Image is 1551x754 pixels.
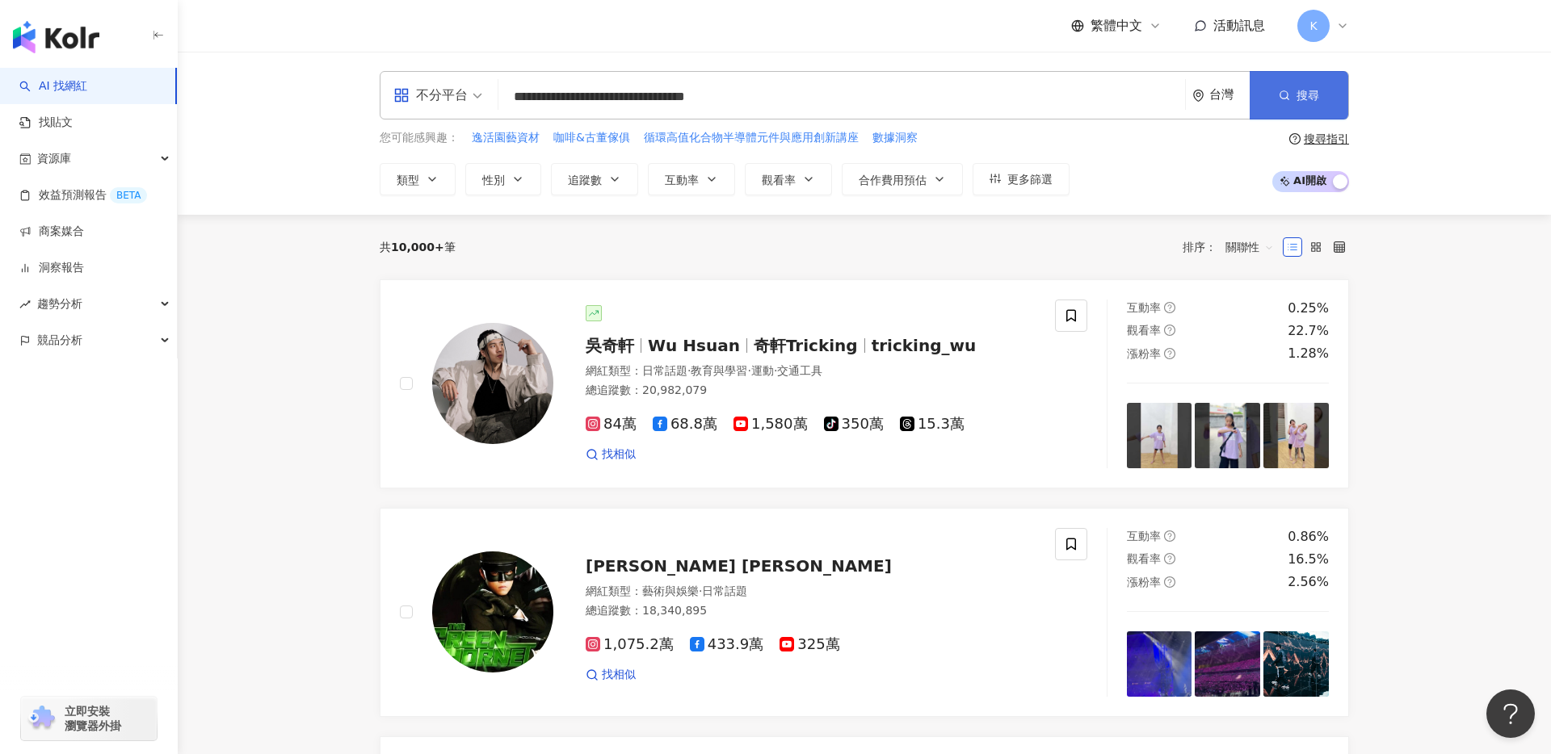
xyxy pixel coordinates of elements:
a: searchAI 找網紅 [19,78,87,94]
span: 10,000+ [391,241,444,253]
span: 吳奇軒 [586,336,634,355]
span: 觀看率 [1127,324,1161,337]
img: post-image [1263,403,1329,468]
span: 搜尋 [1297,89,1319,102]
div: 0.25% [1288,300,1329,317]
span: question-circle [1164,576,1175,588]
span: 奇軒Tricking [754,336,858,355]
iframe: Help Scout Beacon - Open [1486,689,1535,738]
span: 68.8萬 [653,416,717,433]
span: 性別 [482,174,505,186]
span: environment [1192,90,1204,102]
button: 性別 [465,163,541,195]
div: 1.28% [1288,345,1329,362]
button: 逸活園藝資材 [471,129,540,147]
span: 84萬 [586,416,637,433]
span: 資源庫 [37,140,71,177]
span: 325萬 [780,636,839,653]
span: 合作費用預估 [859,174,927,186]
button: 互動率 [648,163,735,195]
span: 循環高值化合物半導體元件與應用創新講座 [644,130,859,146]
div: 2.56% [1288,573,1329,591]
a: 洞察報告 [19,260,84,276]
a: 找相似 [586,446,636,463]
span: 1,580萬 [733,416,808,433]
div: 總追蹤數 ： 20,982,079 [586,383,1036,399]
span: 433.9萬 [690,636,764,653]
div: 台灣 [1209,88,1250,102]
button: 類型 [380,163,456,195]
span: · [774,364,777,377]
span: 逸活園藝資材 [472,130,540,146]
span: 藝術與娛樂 [642,584,699,597]
span: 漲粉率 [1127,347,1161,360]
button: 觀看率 [745,163,832,195]
span: question-circle [1164,530,1175,542]
span: 趨勢分析 [37,286,82,322]
span: · [747,364,750,377]
span: 數據洞察 [872,130,918,146]
span: question-circle [1164,302,1175,313]
span: 日常話題 [702,584,747,597]
button: 追蹤數 [551,163,638,195]
span: 找相似 [602,446,636,463]
div: 排序： [1183,234,1283,260]
div: 網紅類型 ： [586,363,1036,379]
span: question-circle [1164,325,1175,336]
span: 找相似 [602,667,636,683]
img: post-image [1195,631,1260,697]
a: chrome extension立即安裝 瀏覽器外掛 [21,697,157,740]
div: 0.86% [1288,528,1329,546]
span: K [1309,17,1317,35]
img: post-image [1195,403,1260,468]
img: KOL Avatar [432,551,553,672]
a: 找相似 [586,667,636,683]
img: post-image [1127,631,1192,697]
a: 找貼文 [19,115,73,131]
img: KOL Avatar [432,323,553,444]
button: 搜尋 [1250,71,1348,119]
span: 運動 [751,364,774,377]
img: chrome extension [26,706,57,731]
span: Wu Hsuan [648,336,740,355]
button: 更多篩選 [973,163,1070,195]
span: 教育與學習 [691,364,747,377]
span: question-circle [1164,348,1175,359]
img: post-image [1263,631,1329,697]
span: question-circle [1164,553,1175,564]
span: 觀看率 [762,174,796,186]
button: 循環高值化合物半導體元件與應用創新講座 [643,129,860,147]
button: 咖啡&古董傢俱 [553,129,631,147]
a: KOL Avatar吳奇軒Wu Hsuan奇軒Trickingtricking_wu網紅類型：日常話題·教育與學習·運動·交通工具總追蹤數：20,982,07984萬68.8萬1,580萬350... [380,279,1349,488]
span: · [687,364,691,377]
span: 追蹤數 [568,174,602,186]
span: 15.3萬 [900,416,965,433]
span: 更多篩選 [1007,173,1053,186]
button: 合作費用預估 [842,163,963,195]
div: 22.7% [1288,322,1329,340]
span: 競品分析 [37,322,82,358]
div: 共 筆 [380,241,456,253]
span: appstore [393,87,410,103]
div: 不分平台 [393,82,468,108]
span: rise [19,299,31,310]
a: 效益預測報告BETA [19,187,147,203]
button: 數據洞察 [872,129,918,147]
span: 咖啡&古董傢俱 [553,130,630,146]
div: 總追蹤數 ： 18,340,895 [586,603,1036,619]
span: 日常話題 [642,364,687,377]
span: 活動訊息 [1213,18,1265,33]
span: 觀看率 [1127,552,1161,565]
div: 16.5% [1288,551,1329,568]
span: 繁體中文 [1091,17,1142,35]
span: [PERSON_NAME] [PERSON_NAME] [586,556,892,576]
a: KOL Avatar[PERSON_NAME] [PERSON_NAME]網紅類型：藝術與娛樂·日常話題總追蹤數：18,340,8951,075.2萬433.9萬325萬找相似互動率questi... [380,508,1349,717]
span: · [699,584,702,597]
span: 交通工具 [777,364,822,377]
span: question-circle [1289,133,1301,145]
img: post-image [1127,403,1192,468]
span: 互動率 [1127,530,1161,542]
div: 搜尋指引 [1304,132,1349,145]
span: 漲粉率 [1127,576,1161,589]
span: 您可能感興趣： [380,130,459,146]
